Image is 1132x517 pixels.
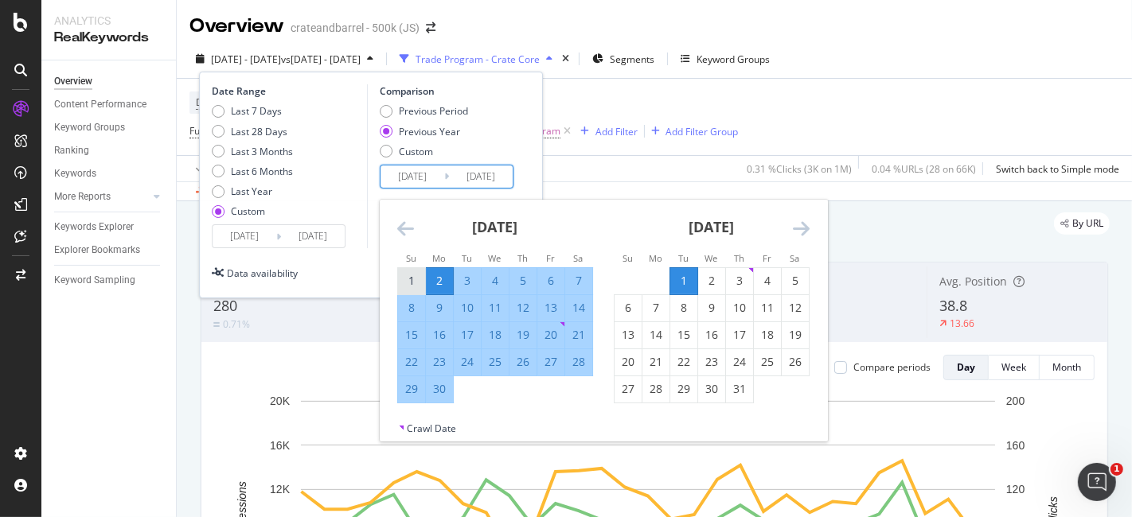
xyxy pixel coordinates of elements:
[454,354,481,370] div: 24
[649,252,662,264] small: Mo
[564,321,592,348] td: Selected. Saturday, September 21, 2024
[725,321,753,348] td: Choose Thursday, October 17, 2024 as your check-in date. It’s available.
[726,300,753,316] div: 10
[270,439,291,452] text: 16K
[642,375,669,402] td: Choose Monday, October 28, 2024 as your check-in date. It’s available.
[698,273,725,289] div: 2
[782,327,809,343] div: 19
[537,321,564,348] td: Selected. Friday, September 20, 2024
[212,125,293,138] div: Last 28 Days
[564,348,592,375] td: Selected. Saturday, September 28, 2024
[537,348,564,375] td: Selected. Friday, September 27, 2024
[397,294,425,321] td: Selected. Sunday, September 8, 2024
[726,327,753,343] div: 17
[393,46,559,72] button: Trade Program - Crate Core
[615,327,642,343] div: 13
[537,294,564,321] td: Selected. Friday, September 13, 2024
[669,348,697,375] td: Choose Tuesday, October 22, 2024 as your check-in date. It’s available.
[670,381,697,397] div: 29
[642,300,669,316] div: 7
[726,354,753,370] div: 24
[793,219,810,239] div: Move forward to switch to the next month.
[697,52,770,66] div: Keyword Groups
[397,348,425,375] td: Selected. Sunday, September 22, 2024
[481,294,509,321] td: Selected. Wednesday, September 11, 2024
[565,300,592,316] div: 14
[54,219,165,235] a: Keywords Explorer
[782,354,809,370] div: 26
[231,204,265,218] div: Custom
[54,96,146,113] div: Content Performance
[669,294,697,321] td: Choose Tuesday, October 8, 2024 as your check-in date. It’s available.
[509,354,537,370] div: 26
[270,483,291,496] text: 12K
[782,273,809,289] div: 5
[453,348,481,375] td: Selected. Tuesday, September 24, 2024
[697,348,725,375] td: Choose Wednesday, October 23, 2024 as your check-in date. It’s available.
[291,20,420,36] div: crateandbarrel - 500k (JS)
[537,273,564,289] div: 6
[996,162,1119,176] div: Switch back to Simple mode
[54,165,96,182] div: Keywords
[407,422,456,435] div: Crawl Date
[781,321,809,348] td: Choose Saturday, October 19, 2024 as your check-in date. It’s available.
[705,252,717,264] small: We
[398,327,425,343] div: 15
[670,354,697,370] div: 22
[698,300,725,316] div: 9
[196,95,226,109] span: Device
[399,145,433,158] div: Custom
[670,273,697,289] div: 1
[54,73,92,90] div: Overview
[698,354,725,370] div: 23
[481,348,509,375] td: Selected. Wednesday, September 25, 2024
[697,321,725,348] td: Choose Wednesday, October 16, 2024 as your check-in date. It’s available.
[54,189,111,205] div: More Reports
[670,300,697,316] div: 8
[54,165,165,182] a: Keywords
[453,294,481,321] td: Selected. Tuesday, September 10, 2024
[482,300,509,316] div: 11
[753,321,781,348] td: Choose Friday, October 18, 2024 as your check-in date. It’s available.
[54,73,165,90] a: Overview
[406,252,416,264] small: Su
[426,354,453,370] div: 23
[697,294,725,321] td: Choose Wednesday, October 9, 2024 as your check-in date. It’s available.
[614,321,642,348] td: Choose Sunday, October 13, 2024 as your check-in date. It’s available.
[231,104,282,118] div: Last 7 Days
[939,296,967,315] span: 38.8
[615,300,642,316] div: 6
[425,294,453,321] td: Selected. Monday, September 9, 2024
[426,327,453,343] div: 16
[782,300,809,316] div: 12
[725,375,753,402] td: Choose Thursday, October 31, 2024 as your check-in date. It’s available.
[189,124,224,138] span: Full URL
[509,321,537,348] td: Selected. Thursday, September 19, 2024
[281,52,361,66] span: vs [DATE] - [DATE]
[380,145,468,158] div: Custom
[399,104,468,118] div: Previous Period
[426,381,453,397] div: 30
[398,381,425,397] div: 29
[212,84,363,98] div: Date Range
[573,252,583,264] small: Sa
[697,267,725,294] td: Choose Wednesday, October 2, 2024 as your check-in date. It’s available.
[1006,395,1025,407] text: 200
[231,165,293,178] div: Last 6 Months
[642,321,669,348] td: Choose Monday, October 14, 2024 as your check-in date. It’s available.
[212,145,293,158] div: Last 3 Months
[1054,212,1110,235] div: legacy label
[54,242,140,258] div: Explorer Bookmarks
[488,252,501,264] small: We
[781,294,809,321] td: Choose Saturday, October 12, 2024 as your check-in date. It’s available.
[753,294,781,321] td: Choose Friday, October 11, 2024 as your check-in date. It’s available.
[453,321,481,348] td: Selected. Tuesday, September 17, 2024
[754,300,781,316] div: 11
[1072,219,1103,228] span: By URL
[380,104,468,118] div: Previous Period
[990,156,1119,181] button: Switch back to Simple mode
[270,395,291,407] text: 20K
[472,217,517,236] strong: [DATE]
[1006,483,1025,496] text: 120
[426,273,453,289] div: 2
